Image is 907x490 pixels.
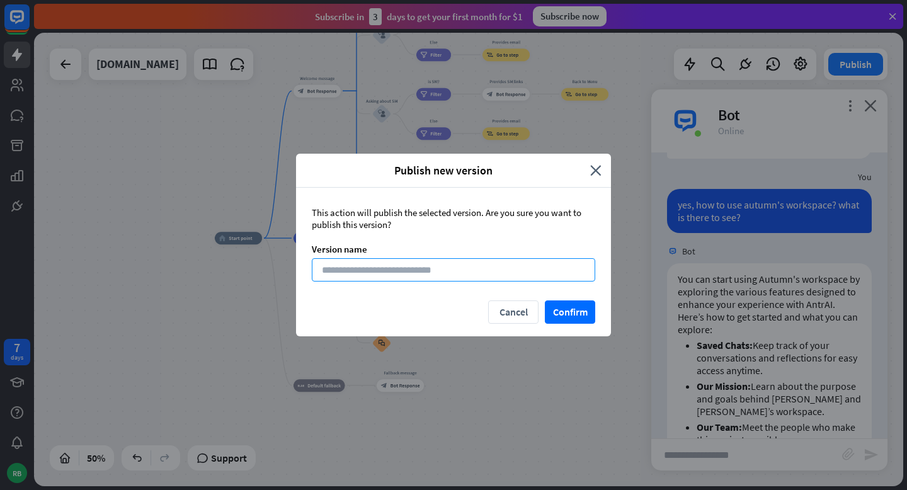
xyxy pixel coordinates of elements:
button: Cancel [488,300,539,324]
span: Publish new version [305,163,581,178]
button: Open LiveChat chat widget [10,5,48,43]
div: Version name [312,243,595,255]
div: This action will publish the selected version. Are you sure you want to publish this version? [312,207,595,231]
button: Confirm [545,300,595,324]
i: close [590,163,602,178]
